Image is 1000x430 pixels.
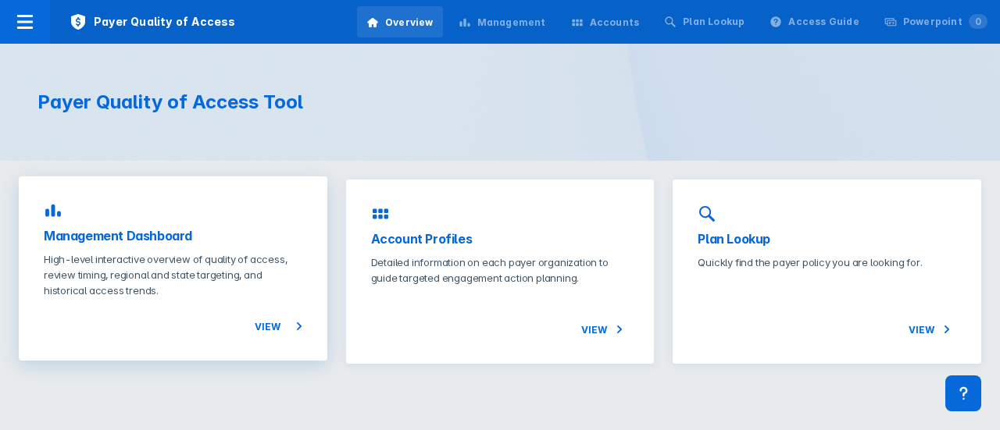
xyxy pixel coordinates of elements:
[44,226,302,245] h3: Management Dashboard
[683,15,745,29] div: Plan Lookup
[969,14,987,29] span: 0
[44,251,302,298] p: High-level interactive overview of quality of access, review timing, regional and state targeting...
[37,91,481,114] h1: Payer Quality of Access Tool
[590,16,640,30] div: Accounts
[357,6,443,37] a: Overview
[346,179,655,364] a: Account ProfilesDetailed information on each payer organization to guide targeted engagement acti...
[255,317,302,336] span: View
[371,254,630,286] p: Detailed information on each payer organization to guide targeted engagement action planning.
[909,320,956,339] span: View
[371,229,630,248] h3: Account Profiles
[698,229,956,248] h3: Plan Lookup
[19,176,327,361] a: Management DashboardHigh-level interactive overview of quality of access, review timing, regional...
[581,320,629,339] span: View
[385,16,434,30] div: Overview
[562,6,649,37] a: Accounts
[449,6,555,37] a: Management
[788,15,859,29] div: Access Guide
[477,16,546,30] div: Management
[698,254,956,270] p: Quickly find the payer policy you are looking for.
[945,375,981,411] div: Contact Support
[903,15,987,29] div: Powerpoint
